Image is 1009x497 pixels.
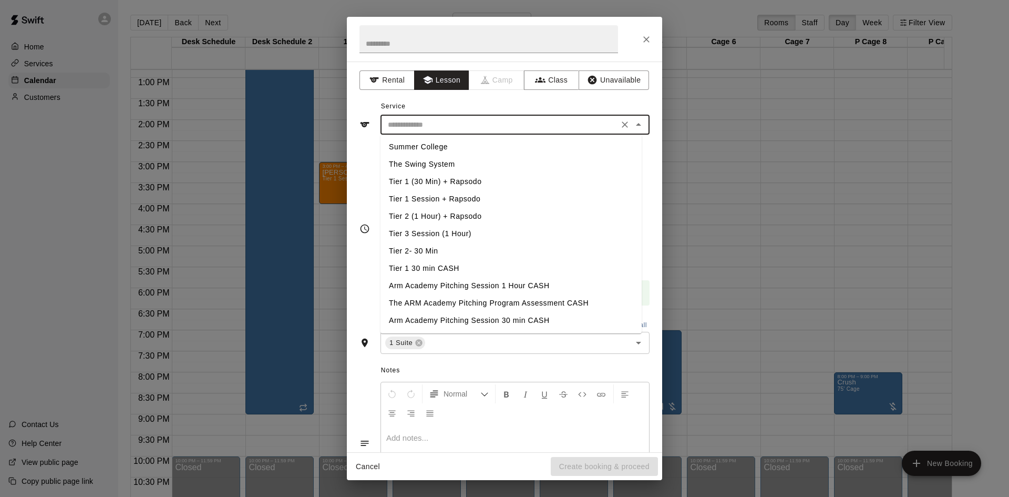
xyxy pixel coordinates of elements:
button: Class [524,70,579,90]
div: 1 Suite [385,337,425,349]
li: Arm Academy Pitching Session 1 Hour CASH [380,277,642,295]
span: 1 Suite [385,338,417,348]
button: Format Underline [536,384,553,403]
button: Left Align [616,384,634,403]
span: Normal [444,389,480,399]
li: The Swing System [380,156,642,173]
li: Tier 1 Session + Rapsodo [380,190,642,208]
button: Insert Link [592,384,610,403]
li: Summer College [380,138,642,156]
li: Tier 3 Session (1 Hour) [380,225,642,242]
button: Clear [617,117,632,132]
li: Tier 1 (30 Min) + Rapsodo [380,173,642,190]
button: Justify Align [421,403,439,422]
svg: Notes [359,438,370,449]
button: Format Italics [517,384,534,403]
button: Center Align [383,403,401,422]
button: Insert Code [573,384,591,403]
button: Format Bold [498,384,516,403]
span: Notes [381,362,650,379]
li: Tier 2- 30 Min [380,242,642,260]
button: Formatting Options [425,384,493,403]
button: Rental [359,70,415,90]
button: Undo [383,384,401,403]
button: Close [631,117,646,132]
span: Service [381,103,406,110]
li: Arm Academy Pitching Session 30 min CASH [380,312,642,329]
li: Tier 1 30 min CASH [380,260,642,277]
button: Right Align [402,403,420,422]
button: Format Strikethrough [554,384,572,403]
button: Unavailable [579,70,649,90]
span: Camps can only be created in the Services page [469,70,524,90]
svg: Rooms [359,338,370,348]
li: The ARM Academy Pitching Program Assessment CASH [380,295,642,312]
button: Cancel [351,457,385,476]
button: Lesson [414,70,469,90]
button: Close [637,30,656,49]
svg: Service [359,119,370,130]
li: Tier 2 (1 Hour) + Rapsodo [380,208,642,225]
svg: Timing [359,224,370,234]
button: Redo [402,384,420,403]
button: Open [631,336,646,350]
